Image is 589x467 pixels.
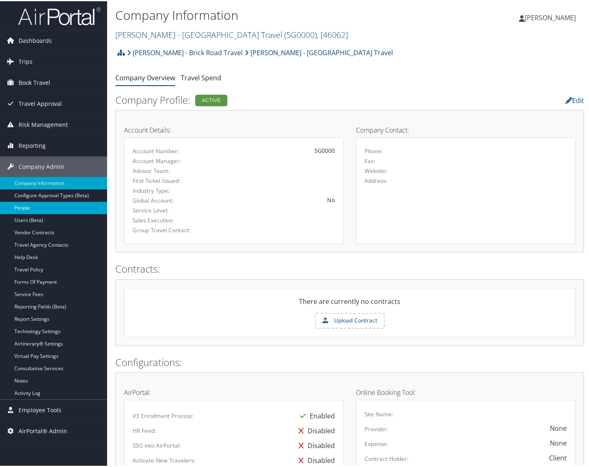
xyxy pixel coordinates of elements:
label: Provider: [365,424,388,432]
a: Travel Spend [181,72,221,81]
label: Activate New Travelers: [133,455,195,463]
label: Contract Holder: [365,453,409,462]
div: Disabled [294,422,335,437]
span: AirPortal® Admin [19,420,67,440]
a: [PERSON_NAME] - Brick Road Travel [127,43,243,60]
label: Account Number: [133,146,192,154]
label: HR Feed: [133,425,156,434]
span: Risk Management [19,113,68,134]
a: Edit [566,95,584,104]
span: Dashboards [19,29,52,50]
h2: Company Profile: [115,92,424,106]
a: [PERSON_NAME] - [GEOGRAPHIC_DATA] Travel [115,28,348,39]
a: [PERSON_NAME] - [GEOGRAPHIC_DATA] Travel [245,43,393,60]
div: Client [549,452,567,462]
label: V3 Enrollment Process: [133,411,193,419]
span: Company Admin [19,155,64,176]
label: Service Level: [133,205,192,213]
h4: Online Booking Tool: [356,388,575,395]
h4: AirPortal: [124,388,344,395]
div: There are currently no contracts [124,295,575,312]
span: Travel Approval [19,92,62,113]
label: Phone: [365,146,383,154]
span: , [ 46062 ] [317,28,348,39]
label: Expense: [365,439,388,447]
h4: Company Contact: [356,126,575,132]
a: [PERSON_NAME] [519,4,584,29]
label: Group Travel Contact: [133,225,192,233]
div: None [550,437,567,447]
span: Book Travel [19,71,50,92]
label: Address: [365,175,387,184]
div: No [204,194,335,203]
div: Disabled [294,452,335,467]
label: Sales Executive: [133,215,192,223]
label: Upload Contract [316,313,384,327]
span: Employee Tools [19,399,61,419]
h1: Company Information [115,5,428,23]
img: airportal-logo.png [18,5,101,25]
span: Reporting [19,134,46,155]
a: Company Overview [115,72,175,81]
h4: Account Details: [124,126,344,132]
span: Trips [19,50,33,71]
label: Industry Type: [133,185,192,194]
label: Advisor Team: [133,166,192,174]
div: Enabled [296,407,335,422]
label: Global Account: [133,195,192,203]
h2: Configurations: [115,354,584,368]
div: 5G0000 [204,145,335,154]
span: [PERSON_NAME] [525,12,576,21]
div: Disabled [294,437,335,452]
label: First Ticket Issued: [133,175,192,184]
h2: Contracts: [115,261,584,275]
div: None [550,422,567,432]
label: SSO into AirPortal: [133,440,181,448]
span: ( 5G0000 ) [284,28,317,39]
label: Account Manager: [133,156,192,164]
label: Fax: [365,156,375,164]
label: Website: [365,166,387,174]
div: Active [195,93,227,105]
label: Site Name: [365,409,393,417]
